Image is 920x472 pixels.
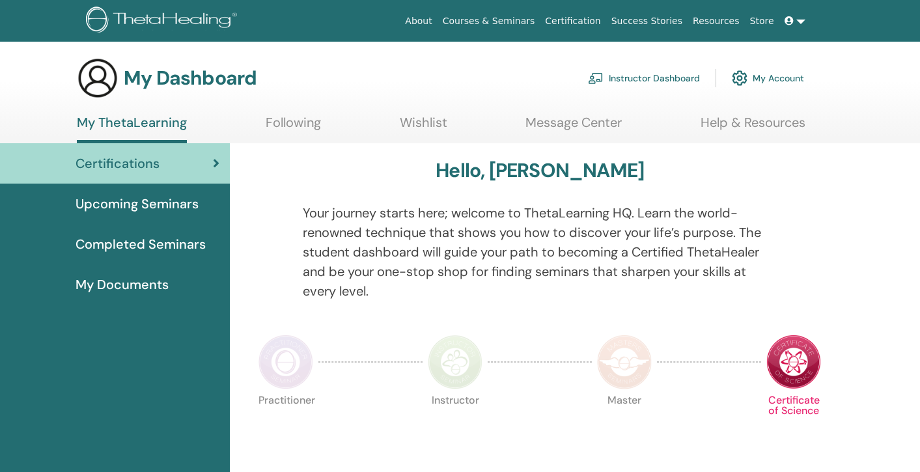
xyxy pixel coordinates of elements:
a: Resources [688,9,745,33]
h3: My Dashboard [124,66,257,90]
img: Practitioner [258,335,313,389]
img: Instructor [428,335,482,389]
span: Certifications [76,154,160,173]
p: Your journey starts here; welcome to ThetaLearning HQ. Learn the world-renowned technique that sh... [303,203,777,301]
img: Certificate of Science [766,335,821,389]
p: Certificate of Science [766,395,821,450]
p: Practitioner [258,395,313,450]
a: Certification [540,9,606,33]
p: Instructor [428,395,482,450]
img: cog.svg [732,67,747,89]
a: My Account [732,64,804,92]
a: My ThetaLearning [77,115,187,143]
span: Upcoming Seminars [76,194,199,214]
span: Completed Seminars [76,234,206,254]
img: chalkboard-teacher.svg [588,72,604,84]
img: logo.png [86,7,242,36]
a: Message Center [525,115,622,140]
a: Help & Resources [701,115,805,140]
a: Store [745,9,779,33]
a: Wishlist [400,115,447,140]
span: My Documents [76,275,169,294]
img: generic-user-icon.jpg [77,57,118,99]
a: About [400,9,437,33]
a: Success Stories [606,9,688,33]
h3: Hello, [PERSON_NAME] [436,159,644,182]
a: Instructor Dashboard [588,64,700,92]
p: Master [597,395,652,450]
a: Following [266,115,321,140]
img: Master [597,335,652,389]
a: Courses & Seminars [438,9,540,33]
